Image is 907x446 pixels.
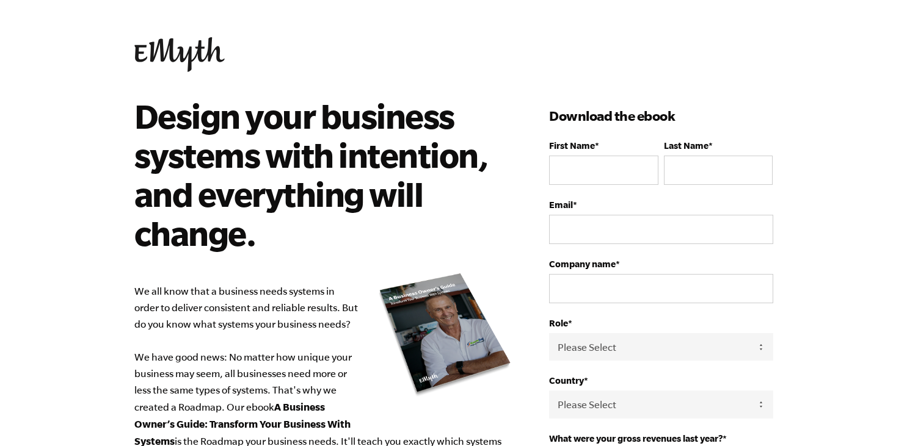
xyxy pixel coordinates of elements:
[549,140,595,151] span: First Name
[549,433,723,444] span: What were your gross revenues last year?
[635,358,907,446] div: Chatwidget
[134,96,495,253] h2: Design your business systems with intention, and everything will change.
[549,375,584,386] span: Country
[549,106,773,126] h3: Download the ebook
[664,140,708,151] span: Last Name
[549,200,573,210] span: Email
[635,358,907,446] iframe: Chat Widget
[549,259,616,269] span: Company name
[134,37,225,72] img: EMyth
[378,272,512,397] img: new_roadmap_cover_093019
[549,318,568,328] span: Role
